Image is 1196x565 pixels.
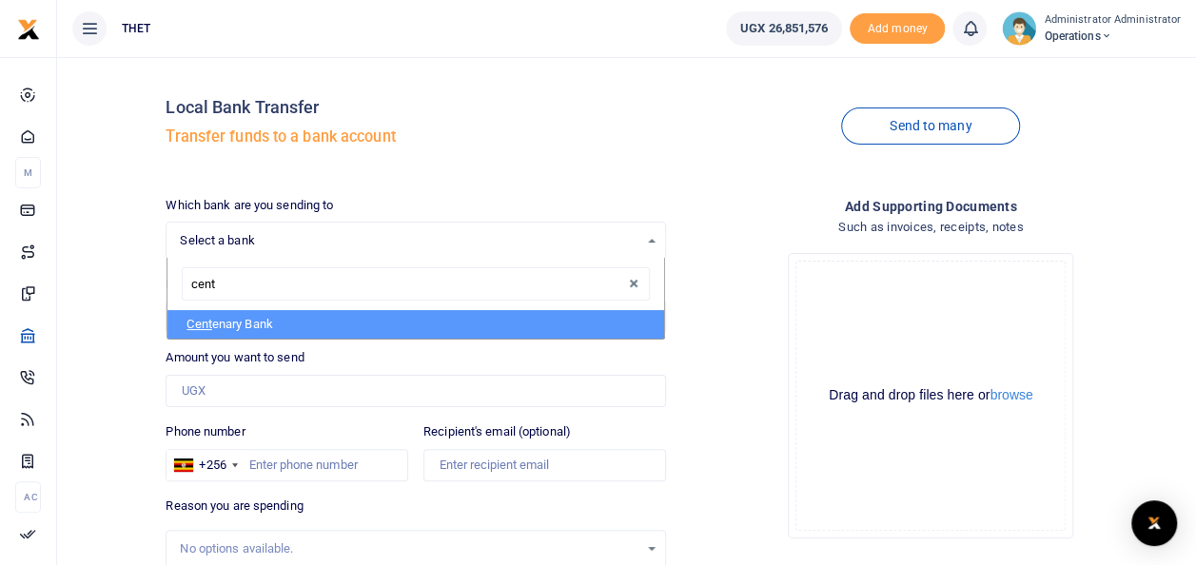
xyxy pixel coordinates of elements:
div: +256 [199,456,225,475]
img: profile-user [1002,11,1036,46]
img: logo-small [17,18,40,41]
label: Recipient's email (optional) [423,422,571,441]
input: UGX [166,375,665,407]
a: Add money [850,20,945,34]
span: Cent [186,317,211,331]
a: profile-user Administrator Administrator Operations [1002,11,1181,46]
li: enary Bank [167,310,663,339]
h5: Transfer funds to a bank account [166,127,665,146]
div: Open Intercom Messenger [1131,500,1177,546]
h4: Local Bank Transfer [166,97,665,118]
div: Uganda: +256 [167,450,243,480]
button: browse [990,388,1032,401]
a: Send to many [841,107,1020,145]
input: Enter recipient email [423,449,666,481]
li: M [15,157,41,188]
a: UGX 26,851,576 [726,11,842,46]
label: Recipient's account number [166,275,317,294]
h4: Such as invoices, receipts, notes [681,217,1181,238]
div: File Uploader [788,253,1073,538]
span: Add money [850,13,945,45]
li: Toup your wallet [850,13,945,45]
a: logo-small logo-large logo-large [17,21,40,35]
input: Enter account number [166,301,408,333]
span: THET [114,20,158,37]
input: Enter phone number [166,449,408,481]
label: Phone number [166,422,245,441]
small: Administrator Administrator [1044,12,1181,29]
span: Select a bank [180,231,637,250]
span: Operations [1044,28,1181,45]
label: Which bank are you sending to [166,196,333,215]
h4: Add supporting Documents [681,196,1181,217]
span: UGX 26,851,576 [740,19,828,38]
label: Reason you are spending [166,497,303,516]
div: No options available. [180,539,637,558]
li: Ac [15,481,41,513]
li: Wallet ballance [718,11,850,46]
label: Amount you want to send [166,348,304,367]
div: Drag and drop files here or [796,386,1065,404]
